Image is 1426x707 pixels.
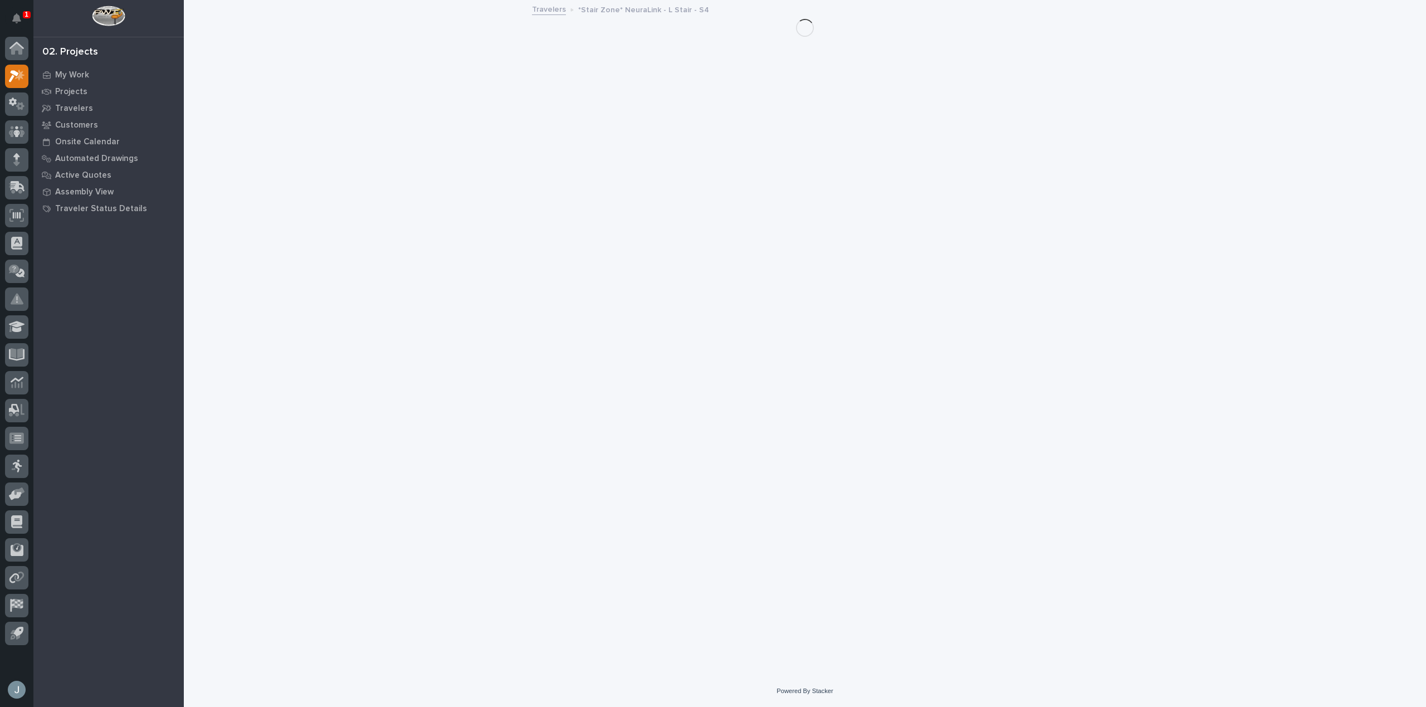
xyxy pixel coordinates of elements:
a: Onsite Calendar [33,133,184,150]
a: Powered By Stacker [777,688,833,694]
a: Projects [33,83,184,100]
a: My Work [33,66,184,83]
p: My Work [55,70,89,80]
p: Active Quotes [55,170,111,181]
p: Onsite Calendar [55,137,120,147]
p: *Stair Zone* NeuraLink - L Stair - S4 [578,3,709,15]
p: Travelers [55,104,93,114]
div: Notifications1 [14,13,28,31]
a: Active Quotes [33,167,184,183]
a: Travelers [532,2,566,15]
p: Automated Drawings [55,154,138,164]
a: Travelers [33,100,184,116]
p: Customers [55,120,98,130]
p: Assembly View [55,187,114,197]
img: Workspace Logo [92,6,125,26]
p: Projects [55,87,87,97]
a: Automated Drawings [33,150,184,167]
button: users-avatar [5,678,28,701]
p: Traveler Status Details [55,204,147,214]
p: 1 [25,11,28,18]
div: 02. Projects [42,46,98,58]
a: Assembly View [33,183,184,200]
a: Customers [33,116,184,133]
button: Notifications [5,7,28,30]
a: Traveler Status Details [33,200,184,217]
